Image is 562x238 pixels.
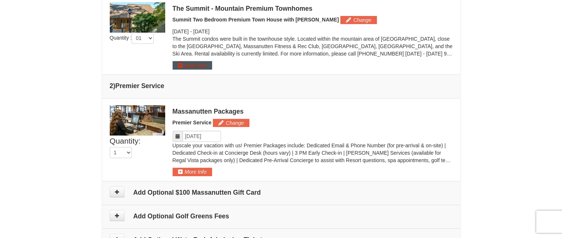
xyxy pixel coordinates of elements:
img: 6619879-45-42d1442c.jpg [110,105,165,135]
span: Summit Two Bedroom Premium Town House with [PERSON_NAME] [173,17,339,23]
span: [DATE] [193,29,210,34]
button: More Info [173,168,212,176]
h4: Add Optional Golf Greens Fees [110,212,453,220]
span: - [190,29,192,34]
button: More Info [173,61,212,69]
p: The Summit condos were built in the townhouse style. Located within the mountain area of [GEOGRAP... [173,35,453,57]
button: Change [340,16,377,24]
span: Premier Service [173,120,212,125]
div: The Summit - Mountain Premium Townhomes [173,5,453,12]
button: Change [213,119,249,127]
span: ) [113,82,115,90]
span: [DATE] [173,29,189,34]
h4: 2 Premier Service [110,82,453,90]
span: Quantity : [110,35,154,41]
p: Upscale your vacation with us! Premier Packages include: Dedicated Email & Phone Number (for pre-... [173,142,453,164]
h4: Add Optional $100 Massanutten Gift Card [110,189,453,196]
span: Quantity: [110,137,141,145]
img: 19219034-1-0eee7e00.jpg [110,2,165,33]
div: Massanutten Packages [173,108,453,115]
